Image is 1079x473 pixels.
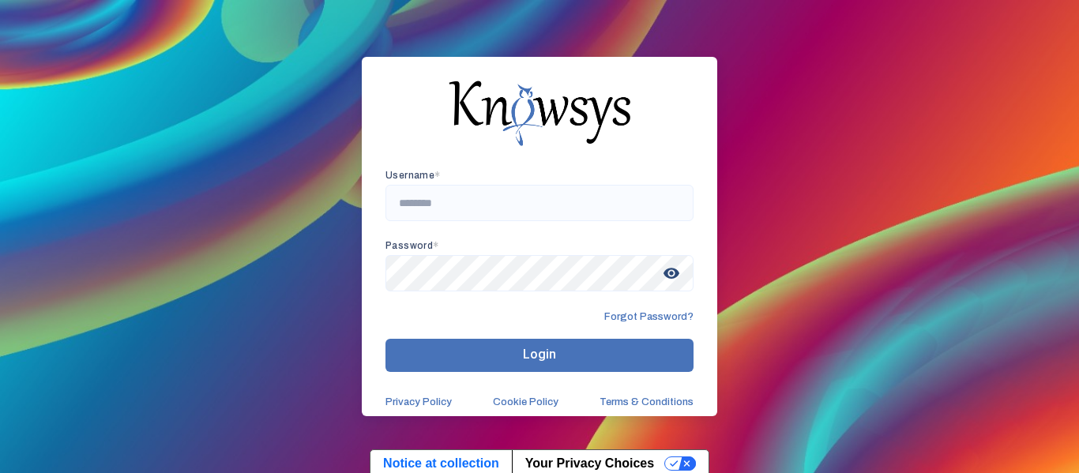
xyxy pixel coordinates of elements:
a: Terms & Conditions [600,396,694,408]
button: Login [385,339,694,372]
app-required-indication: Username [385,170,441,181]
app-required-indication: Password [385,240,439,251]
img: knowsys-logo.png [449,81,630,145]
a: Cookie Policy [493,396,558,408]
a: Privacy Policy [385,396,452,408]
span: visibility [657,259,686,287]
span: Forgot Password? [604,310,694,323]
span: Login [523,347,556,362]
